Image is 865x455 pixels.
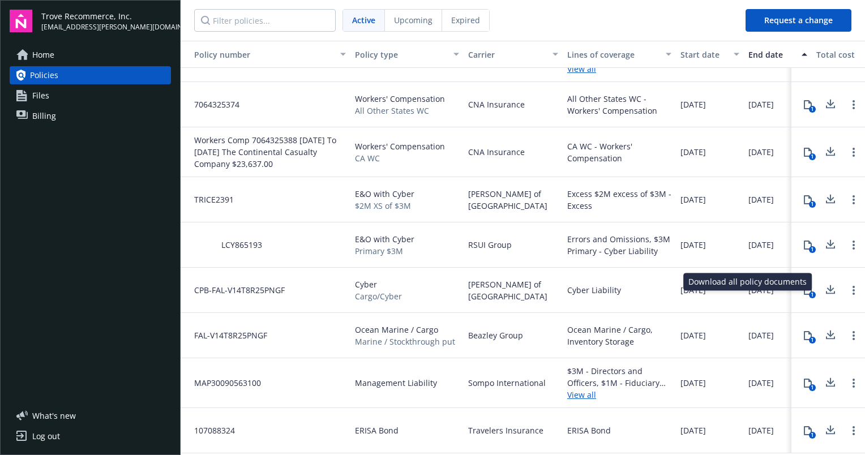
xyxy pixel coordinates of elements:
[567,233,671,257] div: Errors and Omissions, $3M Primary - Cyber Liability
[355,233,414,245] span: E&O with Cyber
[797,419,819,442] button: 1
[468,424,543,436] span: Travelers Insurance
[567,49,659,61] div: Lines of coverage
[797,324,819,347] button: 1
[355,140,445,152] span: Workers' Compensation
[355,152,445,164] span: CA WC
[355,324,455,336] span: Ocean Marine / Cargo
[10,46,171,64] a: Home
[680,377,706,389] span: [DATE]
[185,49,333,61] div: Policy number
[748,194,774,205] span: [DATE]
[847,193,860,207] a: Open options
[468,329,523,341] span: Beazley Group
[355,424,399,436] span: ERISA Bond
[41,10,171,32] button: Trove Recommerce, Inc.[EMAIL_ADDRESS][PERSON_NAME][DOMAIN_NAME]
[355,290,402,302] span: Cargo/Cyber
[680,284,706,296] span: [DATE]
[809,432,816,439] div: 1
[809,106,816,113] div: 1
[567,284,621,296] div: Cyber Liability
[797,188,819,211] button: 1
[809,246,816,253] div: 1
[748,49,795,61] div: End date
[468,377,546,389] span: Sompo International
[10,107,171,125] a: Billing
[355,200,414,212] span: $2M XS of $3M
[680,49,727,61] div: Start date
[847,284,860,297] a: Open options
[185,239,276,251] span: 􀀾􀀒􀁺􀏴􀏲􀏱LCY865193􀏭􀏵􀏯
[567,324,671,347] div: Ocean Marine / Cargo, Inventory Storage
[680,146,706,158] span: [DATE]
[10,410,94,422] button: What's new
[32,87,49,105] span: Files
[468,98,525,110] span: CNA Insurance
[355,93,445,105] span: Workers' Compensation
[10,87,171,105] a: Files
[809,291,816,298] div: 1
[355,188,414,200] span: E&O with Cyber
[567,389,671,401] a: View all
[680,329,706,341] span: [DATE]
[468,239,512,251] span: RSUI Group
[355,245,414,257] span: Primary $3M
[394,14,432,26] span: Upcoming
[809,337,816,344] div: 1
[567,424,611,436] div: ERISA Bond
[567,188,671,212] div: Excess $2M excess of $3M - Excess
[464,41,563,68] button: Carrier
[797,141,819,164] button: 1
[748,239,774,251] span: [DATE]
[567,140,671,164] div: CA WC - Workers' Compensation
[847,424,860,437] a: Open options
[185,194,234,205] span: TRICE2391
[355,278,402,290] span: Cyber
[847,98,860,111] a: Open options
[748,377,774,389] span: [DATE]
[680,98,706,110] span: [DATE]
[680,424,706,436] span: [DATE]
[748,424,774,436] span: [DATE]
[468,146,525,158] span: CNA Insurance
[185,329,267,341] span: FAL-V14T8R25PNGF
[680,239,706,251] span: [DATE]
[185,284,285,296] span: CPB-FAL-V14T8R25PNGF
[567,63,671,75] a: View all
[748,98,774,110] span: [DATE]
[355,49,447,61] div: Policy type
[797,234,819,256] button: 1
[185,98,239,110] span: 7064325374
[32,410,76,422] span: What ' s new
[676,41,744,68] button: Start date
[30,66,58,84] span: Policies
[847,376,860,390] a: Open options
[350,41,464,68] button: Policy type
[563,41,676,68] button: Lines of coverage
[744,41,812,68] button: End date
[185,424,235,436] span: 107088324
[41,10,171,22] span: Trove Recommerce, Inc.
[809,201,816,208] div: 1
[468,278,558,302] span: [PERSON_NAME] of [GEOGRAPHIC_DATA]
[567,365,671,389] div: $3M - Directors and Officers, $1M - Fiduciary Liability, $2M - Employment Practices Liability
[797,372,819,394] button: 1
[567,93,671,117] div: All Other States WC - Workers' Compensation
[847,238,860,252] a: Open options
[185,377,261,389] span: MAP30090563100
[32,46,54,64] span: Home
[32,427,60,445] div: Log out
[355,105,445,117] span: All Other States WC
[355,377,437,389] span: Management Liability
[194,9,336,32] input: Filter policies...
[847,329,860,342] a: Open options
[797,93,819,116] button: 1
[680,194,706,205] span: [DATE]
[355,336,455,347] span: Marine / Stockthrough put
[468,188,558,212] span: [PERSON_NAME] of [GEOGRAPHIC_DATA]
[468,49,546,61] div: Carrier
[185,49,333,61] div: Toggle SortBy
[451,14,480,26] span: Expired
[746,9,851,32] button: Request a change
[352,14,375,26] span: Active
